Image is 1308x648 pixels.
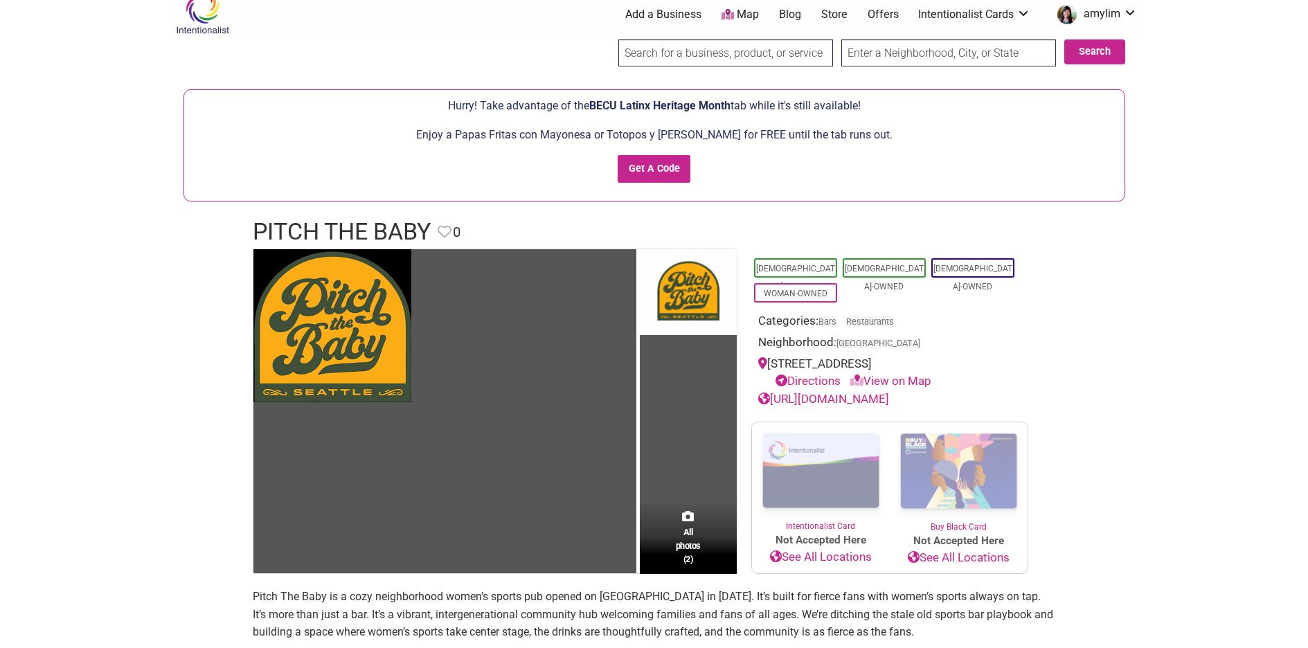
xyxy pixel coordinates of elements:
[845,264,924,291] a: [DEMOGRAPHIC_DATA]-Owned
[776,374,841,388] a: Directions
[758,355,1021,390] div: [STREET_ADDRESS]
[752,422,890,532] a: Intentionalist Card
[850,374,931,388] a: View on Map
[253,249,411,402] img: Pitch the Baby
[756,264,835,291] a: [DEMOGRAPHIC_DATA]-Owned
[836,339,920,348] span: [GEOGRAPHIC_DATA]
[618,39,833,66] input: Search for a business, product, or service
[779,7,801,22] a: Blog
[752,422,890,520] img: Intentionalist Card
[933,264,1012,291] a: [DEMOGRAPHIC_DATA]-Owned
[618,155,690,183] input: Get A Code
[918,7,1030,22] a: Intentionalist Cards
[868,7,899,22] a: Offers
[438,225,451,239] i: Favorite
[841,39,1056,66] input: Enter a Neighborhood, City, or State
[676,525,701,565] span: All photos (2)
[890,422,1028,521] img: Buy Black Card
[764,289,827,298] a: Woman-Owned
[758,334,1021,355] div: Neighborhood:
[758,392,889,406] a: [URL][DOMAIN_NAME]
[191,97,1118,115] p: Hurry! Take advantage of the tab while it's still available!
[722,7,759,23] a: Map
[191,126,1118,144] p: Enjoy a Papas Fritas con Mayonesa or Totopos y [PERSON_NAME] for FREE until the tab runs out.
[846,316,894,327] a: Restaurants
[890,422,1028,533] a: Buy Black Card
[890,549,1028,567] a: See All Locations
[625,7,701,22] a: Add a Business
[752,532,890,548] span: Not Accepted Here
[1064,39,1125,64] button: Search
[890,533,1028,549] span: Not Accepted Here
[589,99,731,112] span: BECU Latinx Heritage Month
[752,548,890,566] a: See All Locations
[818,316,836,327] a: Bars
[821,7,848,22] a: Store
[758,312,1021,334] div: Categories:
[253,215,431,249] h1: Pitch The Baby
[453,222,460,243] span: 0
[253,588,1056,641] p: Pitch The Baby is a cozy neighborhood women’s sports pub opened on [GEOGRAPHIC_DATA] in [DATE]. I...
[1050,2,1137,27] a: amylim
